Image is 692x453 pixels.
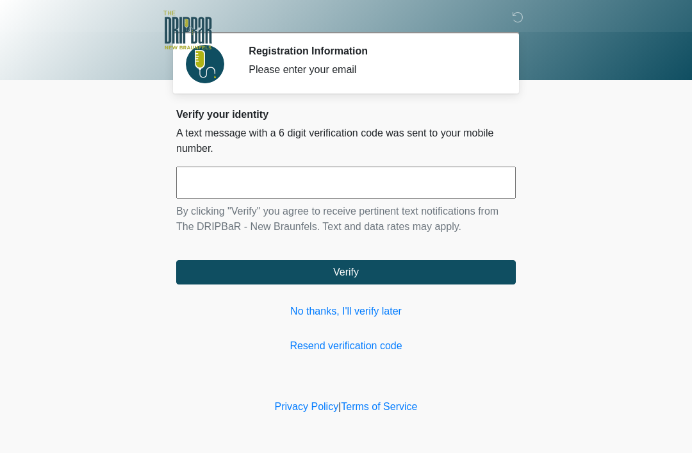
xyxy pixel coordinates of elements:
[176,304,516,319] a: No thanks, I'll verify later
[163,10,212,51] img: The DRIPBaR - New Braunfels Logo
[176,204,516,235] p: By clicking "Verify" you agree to receive pertinent text notifications from The DRIPBaR - New Bra...
[176,126,516,156] p: A text message with a 6 digit verification code was sent to your mobile number.
[249,62,497,78] div: Please enter your email
[338,401,341,412] a: |
[275,401,339,412] a: Privacy Policy
[341,401,417,412] a: Terms of Service
[186,45,224,83] img: Agent Avatar
[176,338,516,354] a: Resend verification code
[176,108,516,120] h2: Verify your identity
[176,260,516,284] button: Verify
